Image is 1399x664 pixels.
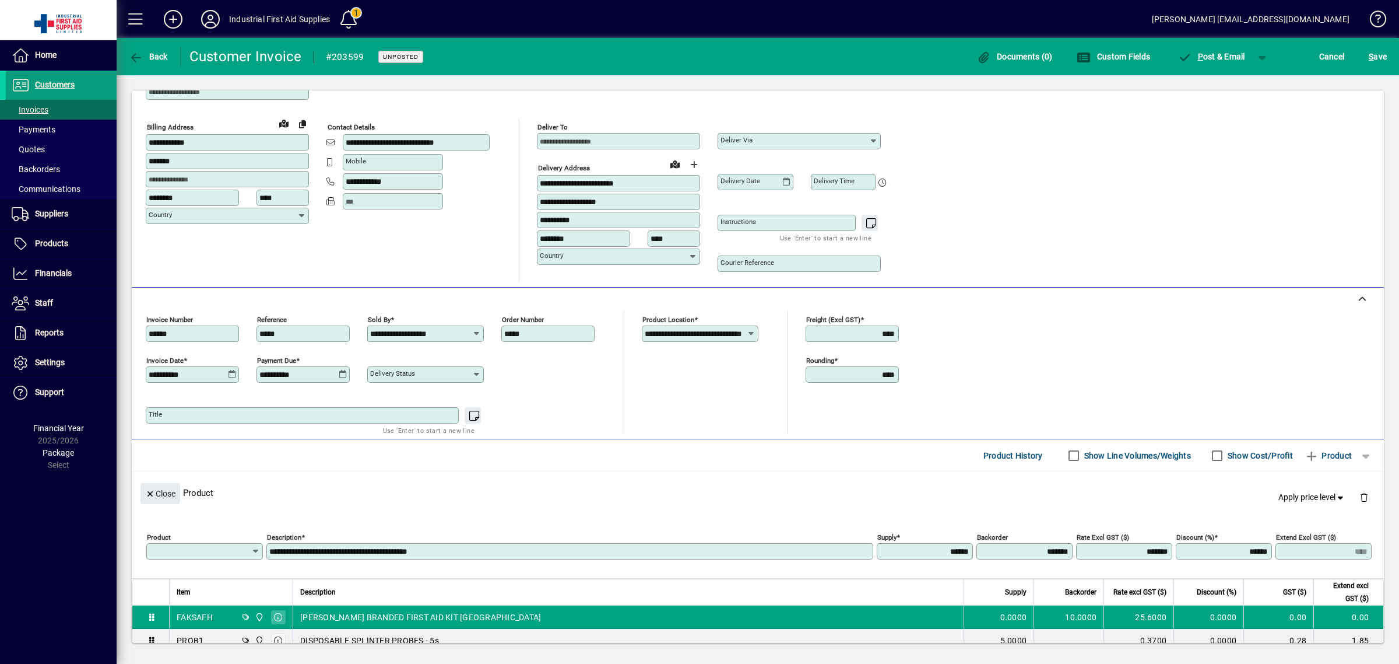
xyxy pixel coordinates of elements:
[6,319,117,348] a: Reports
[177,586,191,599] span: Item
[1350,483,1378,511] button: Delete
[1321,579,1369,605] span: Extend excl GST ($)
[6,179,117,199] a: Communications
[192,9,229,30] button: Profile
[977,533,1008,541] mat-label: Backorder
[1197,586,1236,599] span: Discount (%)
[252,611,265,624] span: INDUSTRIAL FIRST AID SUPPLIES LTD
[33,424,84,433] span: Financial Year
[6,139,117,159] a: Quotes
[977,52,1053,61] span: Documents (0)
[1077,52,1150,61] span: Custom Fields
[1173,606,1243,629] td: 0.0000
[146,357,184,365] mat-label: Invoice date
[383,53,419,61] span: Unposted
[147,533,171,541] mat-label: Product
[1276,533,1336,541] mat-label: Extend excl GST ($)
[983,446,1043,465] span: Product History
[229,10,330,29] div: Industrial First Aid Supplies
[129,52,168,61] span: Back
[12,145,45,154] span: Quotes
[1177,52,1245,61] span: ost & Email
[257,357,296,365] mat-label: Payment due
[140,483,180,504] button: Close
[6,159,117,179] a: Backorders
[12,105,48,114] span: Invoices
[1113,586,1166,599] span: Rate excl GST ($)
[35,239,68,248] span: Products
[720,177,760,185] mat-label: Delivery date
[326,48,364,67] div: #203599
[35,50,57,60] span: Home
[1283,586,1306,599] span: GST ($)
[12,184,80,194] span: Communications
[974,46,1056,67] button: Documents (0)
[1319,47,1345,66] span: Cancel
[35,298,53,307] span: Staff
[780,231,871,244] mat-hint: Use 'Enter' to start a new line
[1176,533,1214,541] mat-label: Discount (%)
[6,259,117,288] a: Financials
[177,635,203,646] div: PROB1
[1000,635,1027,646] span: 5.0000
[6,378,117,407] a: Support
[189,47,302,66] div: Customer Invoice
[1361,2,1384,40] a: Knowledge Base
[35,387,64,397] span: Support
[346,157,366,165] mat-label: Mobile
[138,488,183,498] app-page-header-button: Close
[1082,450,1191,462] label: Show Line Volumes/Weights
[177,611,213,623] div: FAKSAFH
[806,316,860,324] mat-label: Freight (excl GST)
[1065,586,1096,599] span: Backorder
[1074,46,1153,67] button: Custom Fields
[6,348,117,378] a: Settings
[1077,533,1129,541] mat-label: Rate excl GST ($)
[368,316,391,324] mat-label: Sold by
[6,41,117,70] a: Home
[43,448,74,457] span: Package
[6,200,117,229] a: Suppliers
[1366,46,1390,67] button: Save
[1065,611,1096,623] span: 10.0000
[877,533,897,541] mat-label: Supply
[1111,611,1166,623] div: 25.6000
[502,316,544,324] mat-label: Order number
[1369,52,1373,61] span: S
[1313,606,1383,629] td: 0.00
[300,635,439,646] span: DISPOSABLE SPLINTER PROBES - 5s
[540,251,563,260] mat-label: Country
[1299,445,1358,466] button: Product
[275,114,293,132] a: View on map
[12,125,55,134] span: Payments
[642,316,694,324] mat-label: Product location
[1000,611,1027,623] span: 0.0000
[35,358,65,367] span: Settings
[149,410,162,418] mat-label: Title
[146,316,193,324] mat-label: Invoice number
[1350,492,1378,502] app-page-header-button: Delete
[12,165,60,174] span: Backorders
[35,209,68,218] span: Suppliers
[132,471,1384,514] div: Product
[1225,450,1293,462] label: Show Cost/Profit
[1274,487,1351,508] button: Apply price level
[1278,491,1346,504] span: Apply price level
[1369,47,1387,66] span: ave
[6,120,117,139] a: Payments
[117,46,181,67] app-page-header-button: Back
[370,369,415,378] mat-label: Delivery status
[666,155,684,173] a: View on map
[252,634,265,647] span: INDUSTRIAL FIRST AID SUPPLIES LTD
[154,9,192,30] button: Add
[149,211,172,219] mat-label: Country
[1172,46,1251,67] button: Post & Email
[537,123,568,131] mat-label: Deliver To
[720,258,774,267] mat-label: Courier Reference
[1316,46,1348,67] button: Cancel
[6,229,117,258] a: Products
[806,357,834,365] mat-label: Rounding
[6,100,117,120] a: Invoices
[35,328,64,337] span: Reports
[1152,10,1349,29] div: [PERSON_NAME] [EMAIL_ADDRESS][DOMAIN_NAME]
